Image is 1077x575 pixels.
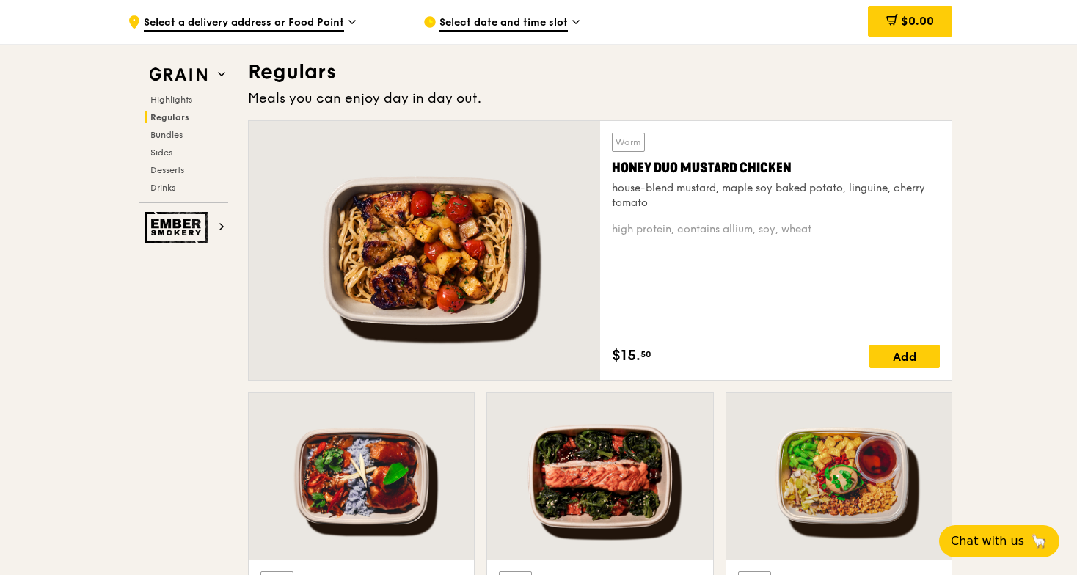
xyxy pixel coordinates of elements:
[150,183,175,193] span: Drinks
[248,88,952,109] div: Meals you can enjoy day in day out.
[939,525,1059,557] button: Chat with us🦙
[612,222,940,237] div: high protein, contains allium, soy, wheat
[150,147,172,158] span: Sides
[150,112,189,122] span: Regulars
[1030,532,1048,550] span: 🦙
[145,212,212,243] img: Ember Smokery web logo
[145,62,212,88] img: Grain web logo
[144,15,344,32] span: Select a delivery address or Food Point
[439,15,568,32] span: Select date and time slot
[150,130,183,140] span: Bundles
[612,345,640,367] span: $15.
[869,345,940,368] div: Add
[612,181,940,210] div: house-blend mustard, maple soy baked potato, linguine, cherry tomato
[612,158,940,178] div: Honey Duo Mustard Chicken
[150,95,192,105] span: Highlights
[951,532,1024,550] span: Chat with us
[612,133,645,152] div: Warm
[248,59,952,85] h3: Regulars
[150,165,184,175] span: Desserts
[901,14,934,28] span: $0.00
[640,348,651,360] span: 50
